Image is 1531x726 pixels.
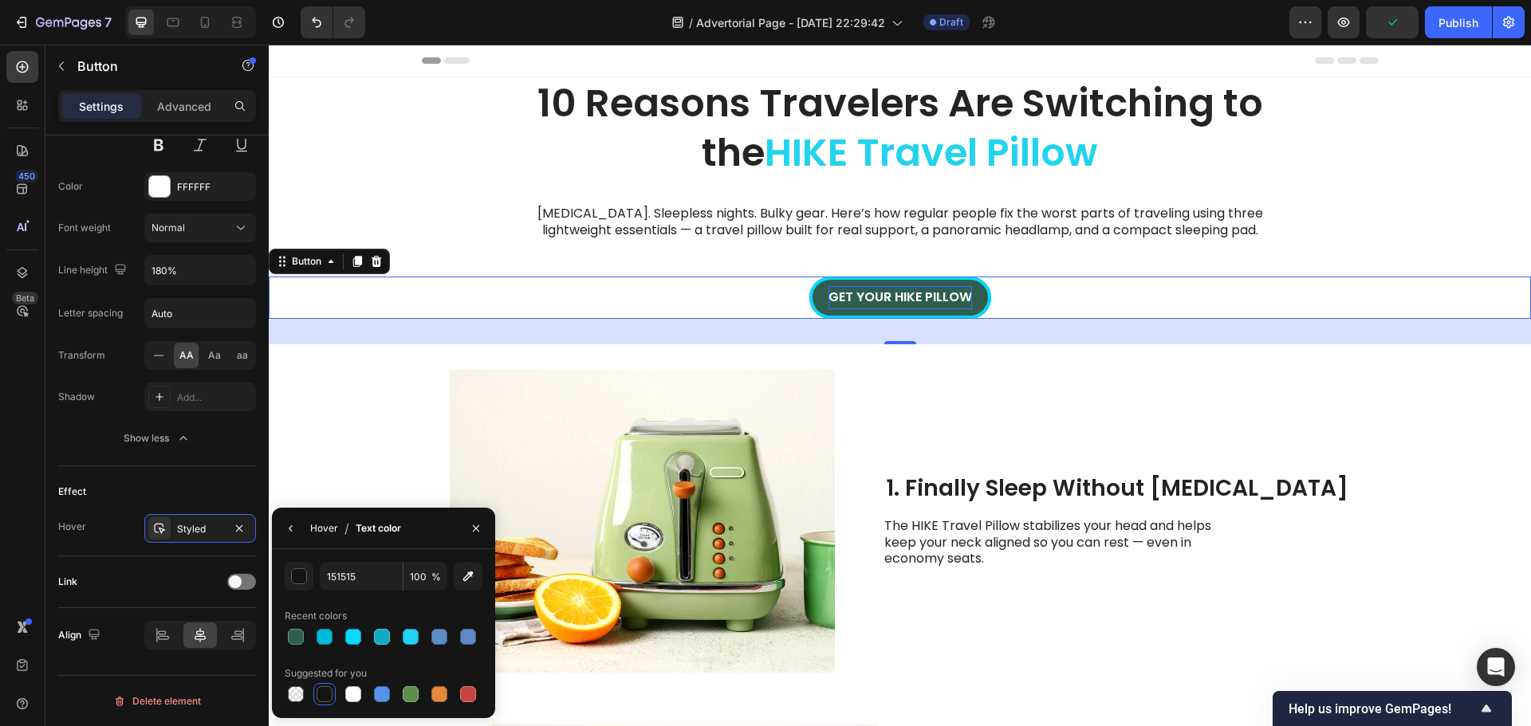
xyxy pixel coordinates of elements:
div: Hover [58,520,86,534]
div: Styled [177,522,223,536]
div: Show less [124,430,191,446]
div: Color [58,179,83,194]
div: Effect [58,485,86,499]
div: Delete element [113,692,201,711]
span: % [431,570,441,584]
p: 1. Finally Sleep Without [MEDICAL_DATA] [617,430,1080,457]
div: 450 [15,170,38,182]
div: Undo/Redo [301,6,365,38]
span: AA [179,348,194,363]
div: Font weight [58,221,111,235]
button: 7 [6,6,119,38]
div: Hover [310,521,338,536]
button: Normal [144,214,256,242]
div: Recent colors [285,609,347,623]
div: Link [58,575,77,589]
div: Line height [58,260,130,281]
p: The HIKE Travel Pillow stabilizes your head and helps keep your neck aligned so you can rest — ev... [616,473,974,523]
div: FFFFFF [177,180,252,194]
img: gempages_585879116595594013-93d2330a-6116-41c4-baa0-924ac64897d1.webp [181,325,566,628]
div: Letter spacing [58,306,123,320]
span: aa [237,348,248,363]
p: 7 [104,13,112,32]
div: Add... [177,390,252,405]
span: Advertorial Page - [DATE] 22:29:42 [696,14,885,31]
h2: Rich Text Editor. Editing area: main [616,429,1081,459]
div: Beta [12,292,38,304]
div: Align [58,625,104,646]
iframe: Design area [269,45,1531,726]
div: Button [20,210,56,224]
p: Button [77,57,213,76]
span: Normal [152,222,185,233]
strong: Get Your HIKE Pillow [560,243,703,261]
input: Auto [145,299,255,328]
div: Rich Text Editor. Editing area: main [616,472,975,524]
span: HIKE Travel Pillow [496,81,829,135]
div: Rich Text Editor. Editing area: main [560,241,703,265]
button: Show less [58,424,256,453]
span: / [689,14,693,31]
button: Delete element [58,689,256,714]
div: Transform [58,348,105,363]
p: Advanced [157,98,211,115]
span: / [344,519,349,538]
span: Draft [939,15,963,29]
button: Show survey - Help us improve GemPages! [1289,699,1496,718]
p: Settings [79,98,124,115]
span: Aa [208,348,221,363]
div: Open Intercom Messenger [1477,648,1515,686]
input: Eg: FFFFFF [320,562,403,591]
div: Publish [1439,14,1478,31]
button: <p><strong>Get Your HIKE Pillow</strong></p> [541,232,722,274]
div: Shadow [58,390,95,404]
span: Help us improve GemPages! [1289,701,1477,716]
p: [MEDICAL_DATA]. Sleepless nights. Bulky gear. Here’s how regular people fix the worst parts of tr... [254,161,1010,194]
button: Publish [1425,6,1492,38]
input: Auto [145,256,255,285]
div: Suggested for you [285,666,367,681]
div: Rich Text Editor. Editing area: main [234,148,1029,207]
div: Text color [356,521,401,536]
